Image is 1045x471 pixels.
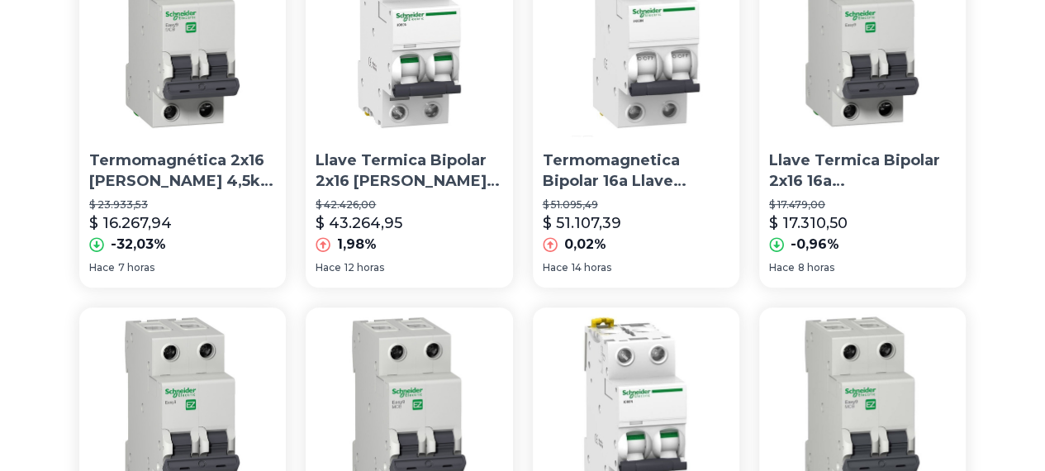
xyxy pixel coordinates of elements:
p: $ 17.310,50 [769,212,848,235]
p: Termomagnetica Bipolar 16a Llave Termica 2x16 6ka [PERSON_NAME] [543,150,729,192]
p: $ 16.267,94 [89,212,172,235]
p: Llave Termica Bipolar 2x16 16a [PERSON_NAME] Easy9 [769,150,956,192]
p: 1,98% [337,235,377,255]
span: Hace [769,261,795,274]
p: $ 23.933,53 [89,198,276,212]
p: $ 51.095,49 [543,198,729,212]
p: $ 43.264,95 [316,212,402,235]
span: 12 horas [344,261,384,274]
span: 8 horas [798,261,834,274]
p: -32,03% [111,235,166,255]
span: Hace [543,261,568,274]
span: Hace [89,261,115,274]
p: -0,96% [791,235,839,255]
p: Termomagnética 2x16 [PERSON_NAME] 4,5ka C Easy 9 Térmica Bipolar [89,150,276,192]
span: 7 horas [118,261,154,274]
p: Llave Termica Bipolar 2x16 [PERSON_NAME] 16a Acti9 Curva C 10ka [316,150,502,192]
span: Hace [316,261,341,274]
p: 0,02% [564,235,606,255]
p: $ 51.107,39 [543,212,621,235]
p: $ 42.426,00 [316,198,502,212]
span: 14 horas [572,261,611,274]
p: $ 17.479,00 [769,198,956,212]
